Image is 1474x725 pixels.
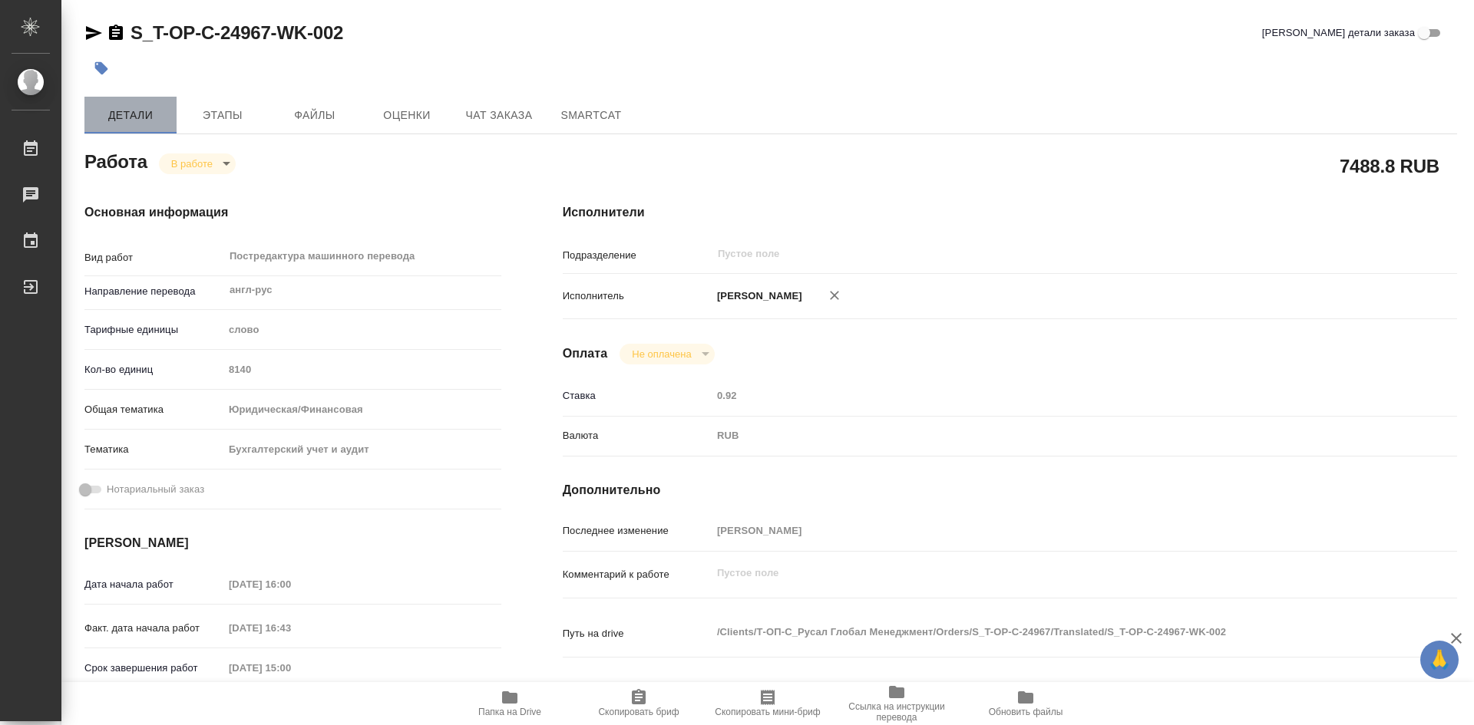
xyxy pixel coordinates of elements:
button: Обновить файлы [961,682,1090,725]
input: Пустое поле [712,519,1383,542]
span: Ссылка на инструкции перевода [841,701,952,723]
p: Подразделение [563,248,712,263]
div: В работе [159,153,236,174]
span: Обновить файлы [989,707,1063,717]
input: Пустое поле [223,617,358,639]
p: Валюта [563,428,712,443]
button: Скопировать мини-бриф [703,682,832,725]
span: Нотариальный заказ [107,482,204,497]
p: Последнее изменение [563,523,712,539]
span: Скопировать бриф [598,707,679,717]
span: Детали [94,106,167,125]
p: Тарифные единицы [84,322,223,338]
span: Файлы [278,106,352,125]
textarea: /Clients/Т-ОП-С_Русал Глобал Менеджмент/Orders/S_T-OP-C-24967/Translated/S_T-OP-C-24967-WK-002 [712,619,1383,645]
input: Пустое поле [712,384,1383,407]
span: SmartCat [554,106,628,125]
button: Папка на Drive [445,682,574,725]
p: Срок завершения работ [84,661,223,676]
p: [PERSON_NAME] [712,288,802,304]
p: Путь на drive [563,626,712,641]
h4: [PERSON_NAME] [84,534,501,552]
p: Ставка [563,388,712,404]
input: Пустое поле [223,358,501,381]
p: Вид работ [84,250,223,265]
button: Скопировать ссылку [107,24,125,42]
button: 🙏 [1420,641,1459,679]
button: Скопировать ссылку для ЯМессенджера [84,24,103,42]
div: Юридическая/Финансовая [223,397,501,423]
p: Комментарий к работе [563,567,712,582]
span: [PERSON_NAME] детали заказа [1262,25,1415,41]
h4: Исполнители [563,203,1457,222]
span: Чат заказа [462,106,536,125]
button: Не оплачена [627,348,696,361]
p: Кол-во единиц [84,362,223,377]
p: Факт. дата начала работ [84,621,223,636]
div: Бухгалтерский учет и аудит [223,437,501,463]
a: S_T-OP-C-24967-WK-002 [131,22,343,43]
button: Удалить исполнителя [818,278,851,312]
span: Скопировать мини-бриф [715,707,820,717]
div: В работе [620,344,714,364]
h4: Оплата [563,344,608,363]
input: Пустое поле [223,573,358,595]
span: 🙏 [1426,644,1453,676]
span: Папка на Drive [478,707,541,717]
p: Тематика [84,442,223,457]
button: В работе [167,157,217,170]
button: Ссылка на инструкции перевода [832,682,961,725]
h4: Дополнительно [563,481,1457,499]
p: Исполнитель [563,288,712,304]
p: Общая тематика [84,402,223,417]
div: RUB [712,423,1383,449]
h2: 7488.8 RUB [1340,153,1439,179]
p: Направление перевода [84,284,223,299]
h4: Основная информация [84,203,501,222]
span: Оценки [370,106,444,125]
button: Добавить тэг [84,51,118,85]
div: слово [223,317,501,343]
h2: Работа [84,147,147,174]
span: Этапы [186,106,259,125]
input: Пустое поле [716,245,1347,263]
button: Скопировать бриф [574,682,703,725]
p: Дата начала работ [84,577,223,592]
input: Пустое поле [223,657,358,679]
